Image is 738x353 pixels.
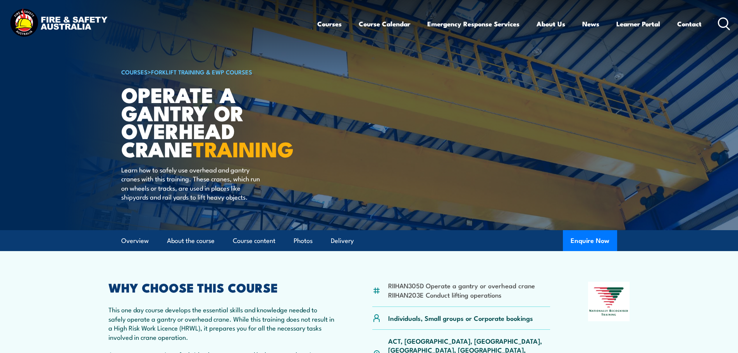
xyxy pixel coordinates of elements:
[193,132,294,164] strong: TRAINING
[563,230,617,251] button: Enquire Now
[677,14,702,34] a: Contact
[582,14,599,34] a: News
[121,165,263,201] p: Learn how to safely use overhead and gantry cranes with this training. These cranes, which run on...
[167,231,215,251] a: About the course
[359,14,410,34] a: Course Calendar
[616,14,660,34] a: Learner Portal
[317,14,342,34] a: Courses
[294,231,313,251] a: Photos
[151,67,252,76] a: Forklift Training & EWP Courses
[108,305,335,341] p: This one day course develops the essential skills and knowledge needed to safely operate a gantry...
[331,231,354,251] a: Delivery
[427,14,520,34] a: Emergency Response Services
[121,85,313,158] h1: Operate a Gantry or Overhead Crane
[121,67,148,76] a: COURSES
[588,282,630,321] img: Nationally Recognised Training logo.
[537,14,565,34] a: About Us
[121,231,149,251] a: Overview
[121,67,313,76] h6: >
[388,281,535,290] li: RIIHAN305D Operate a gantry or overhead crane
[108,282,335,293] h2: WHY CHOOSE THIS COURSE
[233,231,275,251] a: Course content
[388,313,533,322] p: Individuals, Small groups or Corporate bookings
[388,290,535,299] li: RIIHAN203E Conduct lifting operations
